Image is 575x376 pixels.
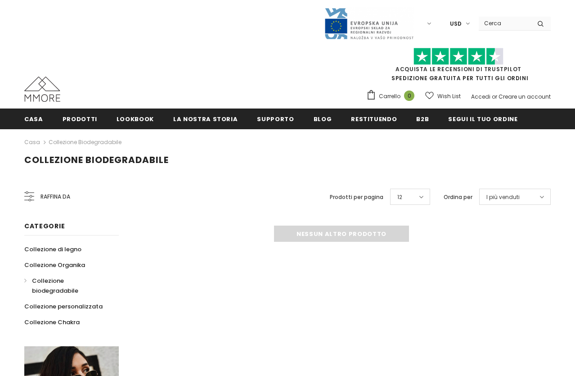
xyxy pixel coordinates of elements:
[471,93,490,100] a: Accedi
[173,115,238,123] span: La nostra storia
[24,245,81,254] span: Collezione di legno
[40,192,70,202] span: Raffina da
[351,109,397,129] a: Restituendo
[24,299,103,314] a: Collezione personalizzata
[486,193,520,202] span: I più venduti
[257,115,294,123] span: supporto
[24,314,80,330] a: Collezione Chakra
[173,109,238,129] a: La nostra storia
[24,241,81,257] a: Collezione di legno
[448,115,517,123] span: Segui il tuo ordine
[257,109,294,129] a: supporto
[448,109,517,129] a: Segui il tuo ordine
[24,115,43,123] span: Casa
[351,115,397,123] span: Restituendo
[117,115,154,123] span: Lookbook
[24,318,80,326] span: Collezione Chakra
[379,92,400,101] span: Carrello
[450,19,462,28] span: USD
[395,65,521,73] a: Acquista le recensioni di TrustPilot
[425,88,461,104] a: Wish List
[24,154,169,166] span: Collezione biodegradabile
[63,109,97,129] a: Prodotti
[324,7,414,40] img: Javni Razpis
[330,193,383,202] label: Prodotti per pagina
[24,77,60,102] img: Casi MMORE
[24,257,85,273] a: Collezione Organika
[24,302,103,311] span: Collezione personalizzata
[479,17,530,30] input: Search Site
[49,138,121,146] a: Collezione biodegradabile
[24,109,43,129] a: Casa
[499,93,551,100] a: Creare un account
[24,273,109,299] a: Collezione biodegradabile
[444,193,472,202] label: Ordina per
[404,91,414,101] span: 0
[437,92,461,101] span: Wish List
[492,93,497,100] span: or
[324,19,414,27] a: Javni Razpis
[63,115,97,123] span: Prodotti
[24,261,85,269] span: Collezione Organika
[413,48,503,65] img: Fidati di Pilot Stars
[32,276,78,295] span: Collezione biodegradabile
[314,109,332,129] a: Blog
[397,193,402,202] span: 12
[416,115,429,123] span: B2B
[314,115,332,123] span: Blog
[24,222,65,231] span: Categorie
[24,137,40,148] a: Casa
[117,109,154,129] a: Lookbook
[366,52,551,82] span: SPEDIZIONE GRATUITA PER TUTTI GLI ORDINI
[366,90,419,103] a: Carrello 0
[416,109,429,129] a: B2B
